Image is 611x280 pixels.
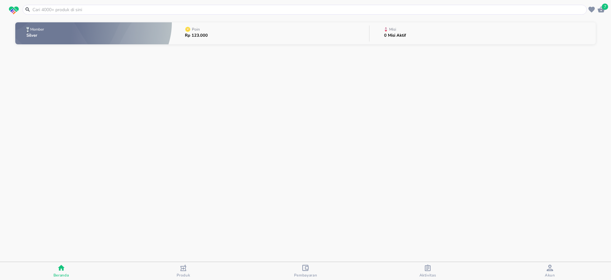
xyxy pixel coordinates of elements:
span: 7 [602,4,608,10]
button: Pembayaran [244,262,367,280]
span: Pembayaran [294,273,317,278]
p: Poin [192,27,200,31]
button: PoinRp 123.000 [172,21,369,46]
span: Beranda [53,273,69,278]
button: Produk [122,262,244,280]
img: logo_swiperx_s.bd005f3b.svg [9,6,19,15]
span: Produk [177,273,190,278]
button: MemberSilver [15,21,172,46]
p: 0 Misi Aktif [384,33,406,38]
p: Misi [389,27,396,31]
button: Aktivitas [367,262,489,280]
input: Cari 4000+ produk di sini [32,6,585,13]
p: Rp 123.000 [185,33,208,38]
button: Akun [489,262,611,280]
p: Member [30,27,44,31]
span: Aktivitas [419,273,436,278]
button: Misi0 Misi Aktif [369,21,596,46]
p: Silver [26,33,45,38]
span: Akun [545,273,555,278]
button: 7 [596,5,606,14]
